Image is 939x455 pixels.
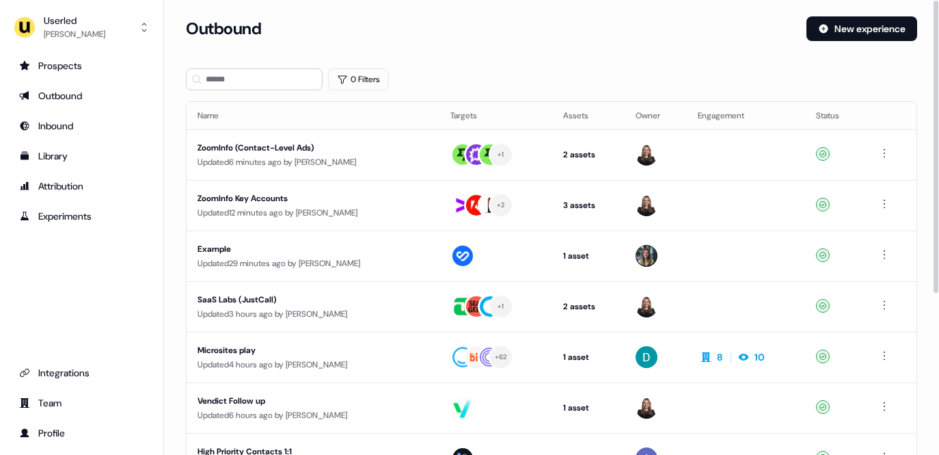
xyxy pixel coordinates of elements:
img: Geneviève [636,397,657,419]
div: Updated 12 minutes ago by [PERSON_NAME] [198,206,428,220]
div: + 1 [498,300,504,313]
div: Updated 29 minutes ago by [PERSON_NAME] [198,257,428,270]
div: + 1 [498,148,504,161]
div: Attribution [19,179,144,193]
div: Updated 6 minutes ago by [PERSON_NAME] [198,155,428,169]
div: Profile [19,426,144,440]
div: 1 asset [563,350,613,364]
div: Vendict Follow up [198,394,428,408]
div: Inbound [19,119,144,133]
div: Prospects [19,59,144,73]
th: Owner [625,102,687,129]
div: 8 [717,350,722,364]
div: Outbound [19,89,144,103]
div: + 62 [495,351,507,363]
div: 10 [754,350,765,364]
a: Go to team [11,392,152,414]
th: Engagement [687,102,806,129]
img: Geneviève [636,296,657,317]
div: Experiments [19,209,144,223]
div: ZoomInfo Key Accounts [198,192,428,205]
div: + 2 [497,199,505,211]
img: Geneviève [636,144,657,166]
a: Go to integrations [11,362,152,384]
a: Go to profile [11,422,152,444]
div: SaaS Labs (JustCall) [198,293,428,307]
th: Assets [552,102,624,129]
div: 1 asset [563,401,613,415]
div: Library [19,149,144,163]
a: Go to attribution [11,175,152,197]
div: Team [19,396,144,410]
div: Updated 4 hours ago by [PERSON_NAME] [198,358,428,372]
div: Microsites play [198,343,428,357]
img: Geneviève [636,194,657,216]
div: 2 assets [563,300,613,313]
div: 1 asset [563,249,613,263]
a: Go to outbound experience [11,85,152,107]
div: 3 assets [563,198,613,212]
th: Status [805,102,865,129]
a: Go to Inbound [11,115,152,137]
img: David [636,346,657,368]
button: Userled[PERSON_NAME] [11,11,152,44]
div: Integrations [19,366,144,380]
a: Go to experiments [11,205,152,227]
div: Example [198,242,428,256]
img: Charlotte [636,245,657,267]
a: Go to prospects [11,55,152,77]
button: 0 Filters [328,68,389,90]
div: Userled [44,14,105,27]
div: [PERSON_NAME] [44,27,105,41]
div: Updated 6 hours ago by [PERSON_NAME] [198,408,428,422]
h3: Outbound [186,18,261,39]
div: 2 assets [563,148,613,161]
div: Updated 3 hours ago by [PERSON_NAME] [198,307,428,321]
div: ZoomInfo (Contact-Level Ads) [198,141,428,155]
a: Go to templates [11,145,152,167]
th: Name [187,102,439,129]
th: Targets [439,102,553,129]
button: New experience [806,16,917,41]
